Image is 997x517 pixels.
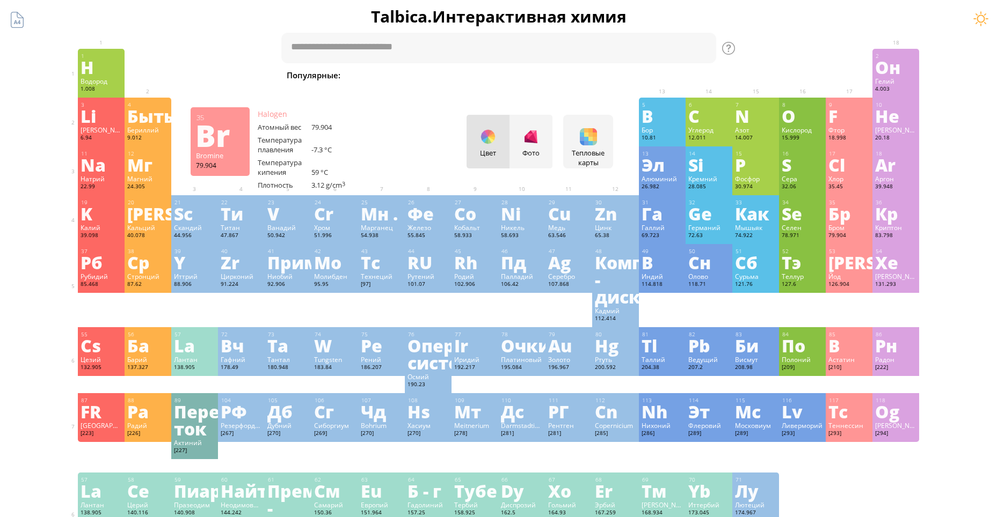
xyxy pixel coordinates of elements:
ya-tr-span: Температура плавления [258,135,302,154]
ya-tr-span: Популярные: [287,70,340,81]
ya-tr-span: Darmstadtium [501,421,544,430]
ya-tr-span: Платиновый [501,355,542,364]
div: 10.81 [642,134,683,143]
ya-tr-span: Сурьма [735,272,759,280]
ya-tr-span: FR [81,399,101,424]
div: 28.085 [688,183,730,191]
div: 32.06 [782,183,823,191]
ya-tr-span: Ведущий [688,355,718,364]
ya-tr-span: Рб [81,250,103,275]
ya-tr-span: Калий [81,223,100,232]
ya-tr-span: Иттрий [174,272,198,280]
div: 35 [829,199,870,206]
div: 9.012 [127,134,169,143]
div: 6 [689,101,730,108]
ya-tr-span: Tl [642,333,657,358]
ya-tr-span: O [431,70,438,80]
ya-tr-span: Барий [127,355,147,364]
div: 22.99 [81,183,122,191]
ya-tr-span: Пд [501,250,526,275]
ya-tr-span: Er [595,478,613,503]
ya-tr-span: Йод [828,272,841,280]
ya-tr-span: Тс [828,399,848,424]
ya-tr-span: Meitnerium [454,421,489,430]
ya-tr-span: Германий [688,223,721,232]
ya-tr-span: Ре [361,333,382,358]
ya-tr-span: Лу [735,478,759,503]
ya-tr-span: Lv [782,399,803,424]
ya-tr-span: Таллий [642,355,665,364]
ya-tr-span: Ge [688,201,712,226]
ya-tr-span: Ра [127,399,149,424]
div: 21 [174,199,215,206]
div: 12 [128,150,169,157]
ya-tr-span: Не [875,104,899,128]
div: 27 [455,199,496,206]
ya-tr-span: Вч [221,333,244,358]
ya-tr-span: Eu [361,478,382,503]
ya-tr-span: Мо [314,250,341,275]
ya-tr-span: Гелий [875,77,894,85]
ya-tr-span: Y [174,250,185,275]
ya-tr-span: Примечание [267,250,385,275]
ya-tr-span: 4 [476,75,479,82]
ya-tr-span: См [314,478,340,503]
div: Halogen [258,109,365,119]
ya-tr-span: Кобальт [454,223,480,232]
ya-tr-span: Пиар [174,478,221,503]
div: 24.305 [127,183,169,191]
ya-tr-span: Rh [454,250,477,275]
ya-tr-span: Б - г [407,478,441,503]
div: 16 [782,150,823,157]
ya-tr-span: Криптон [875,223,902,232]
ya-tr-span: Si [688,152,703,177]
ya-tr-span: 2 [427,75,431,82]
div: 30.974 [735,183,776,191]
ya-tr-span: Тантал [267,355,290,364]
ya-tr-span: Рубидий [81,272,108,280]
div: 1.008 [81,85,122,94]
div: 15.999 [782,134,823,143]
ya-tr-span: [PERSON_NAME] [828,250,971,275]
div: 14.007 [735,134,776,143]
ya-tr-span: Эрбий [595,500,615,509]
ya-tr-span: Бром [828,223,845,232]
ya-tr-span: S [782,152,791,177]
ya-tr-span: Индий [642,272,663,280]
div: 31 [642,199,683,206]
ya-tr-span: N [735,104,749,128]
ya-tr-span: Хо [548,478,571,503]
ya-tr-span: Ба [127,333,149,358]
ya-tr-span: Тербий [454,500,478,509]
ya-tr-span: Лантан [81,500,104,509]
ya-tr-span: [PERSON_NAME] [875,272,926,280]
ya-tr-span: Церий [127,500,148,509]
ya-tr-span: Au [548,333,572,358]
ya-tr-span: Никель [501,223,525,232]
ya-tr-span: Магний [127,174,152,183]
ya-tr-span: Xe [875,250,898,275]
ya-tr-span: H [81,55,94,79]
ya-tr-span: Рн [875,333,897,358]
ya-tr-span: Ниобий [267,272,293,280]
div: 30 [595,199,636,206]
ya-tr-span: 2 [461,75,464,82]
ya-tr-span: В [828,333,840,358]
ya-tr-span: Бор [642,125,653,134]
ya-tr-span: Цинк [595,223,612,232]
ya-tr-span: Осмий [407,372,429,381]
div: 18 [876,150,916,157]
ya-tr-span: Плотность [258,180,293,190]
ya-tr-span: Yb [688,478,711,503]
ya-tr-span: Висмут [735,355,758,364]
div: 4 [128,101,169,108]
ya-tr-span: Nh [642,399,667,424]
ya-tr-span: H [528,70,534,80]
ya-tr-span: Эл [642,152,665,177]
ya-tr-span: Туберкулез [454,478,563,503]
div: 4.003 [875,85,916,94]
ya-tr-span: + NaOH [552,70,581,80]
ya-tr-span: Лютеций [735,500,765,509]
div: 35 [197,113,244,122]
ya-tr-span: Ir [454,333,468,358]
